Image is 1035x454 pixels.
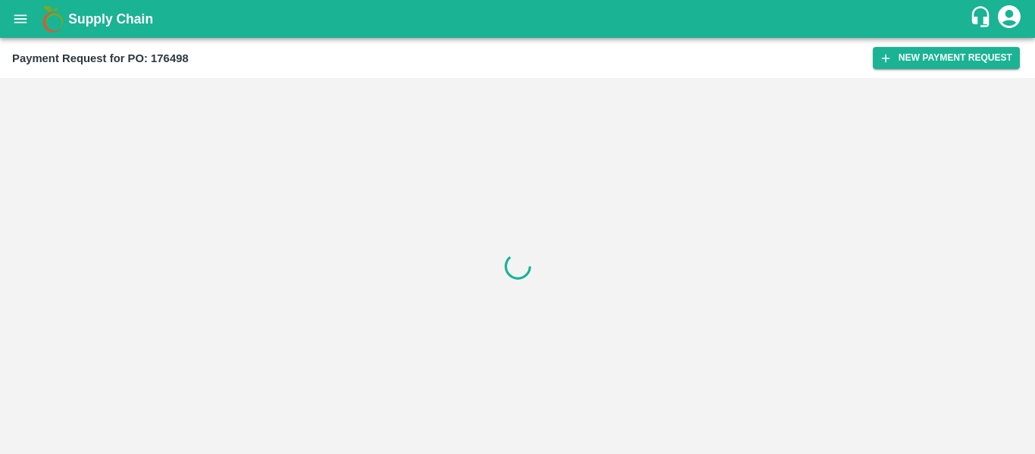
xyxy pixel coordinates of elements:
a: Supply Chain [68,8,969,30]
button: open drawer [3,2,38,36]
div: customer-support [969,5,996,33]
button: New Payment Request [873,47,1020,69]
b: Payment Request for PO: 176498 [12,52,189,64]
b: Supply Chain [68,11,153,27]
div: account of current user [996,3,1023,35]
img: logo [38,4,68,34]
